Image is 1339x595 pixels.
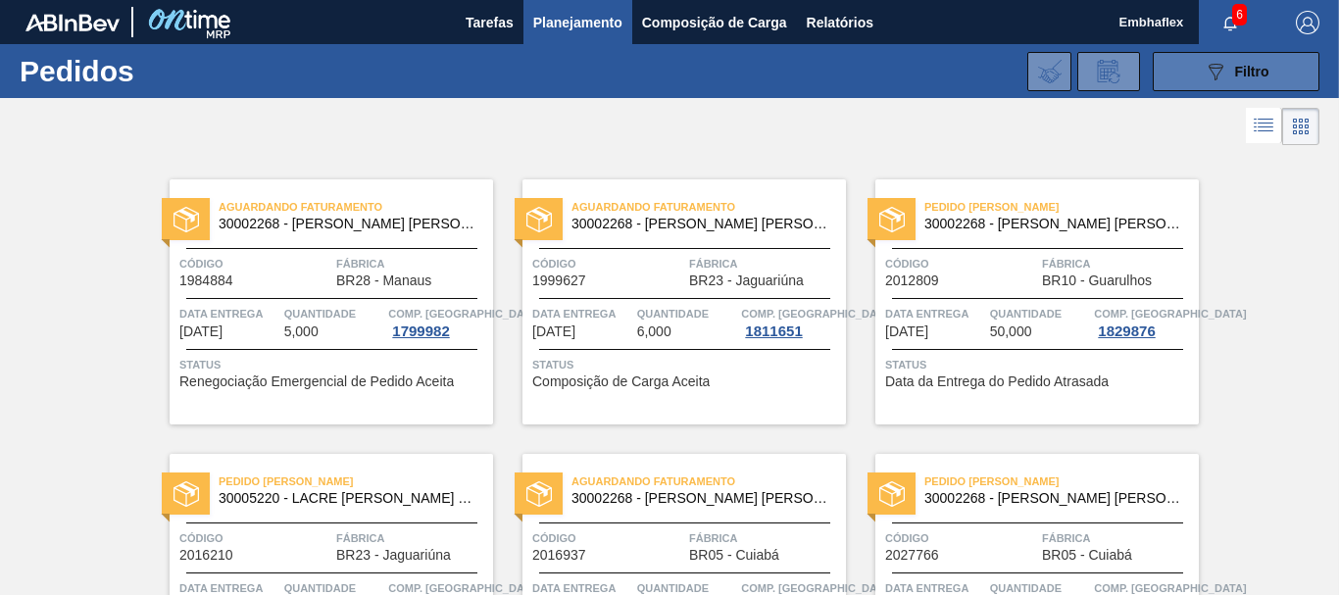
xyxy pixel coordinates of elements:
span: 07/08/2025 [179,324,223,339]
img: status [174,481,199,507]
div: 1811651 [741,323,806,339]
span: Fábrica [689,254,841,273]
span: Código [532,528,684,548]
span: BR23 - Jaguariúna [689,273,804,288]
span: Pedido em Trânsito [219,471,493,491]
span: 1984884 [179,273,233,288]
span: 2027766 [885,548,939,563]
span: Comp. Carga [388,304,540,323]
span: Fábrica [1042,254,1194,273]
span: 6,000 [637,324,671,339]
span: 30002268 - LACRE CHOPP BC CLARO AF IN65 [571,217,830,231]
a: Comp. [GEOGRAPHIC_DATA]1799982 [388,304,488,339]
span: Status [885,355,1194,374]
div: 1829876 [1094,323,1159,339]
span: Aguardando Faturamento [571,471,846,491]
span: Data Entrega [179,304,279,323]
h1: Pedidos [20,60,294,82]
span: 30002268 - LACRE CHOPP BC CLARO AF IN65 [924,217,1183,231]
span: Data Entrega [885,304,985,323]
span: BR28 - Manaus [336,273,431,288]
span: Relatórios [807,11,873,34]
span: Composição de Carga Aceita [532,374,710,389]
span: BR05 - Cuiabá [689,548,779,563]
span: Quantidade [637,304,737,323]
a: statusAguardando Faturamento30002268 - [PERSON_NAME] [PERSON_NAME] AF IN65Código1999627FábricaBR2... [493,179,846,424]
span: 30005220 - LACRE CHOPP STELLA 30L IN65 [219,491,477,506]
a: Comp. [GEOGRAPHIC_DATA]1811651 [741,304,841,339]
span: Código [179,528,331,548]
span: 06/10/2025 [885,324,928,339]
span: Pedido em Trânsito [924,197,1199,217]
span: Aguardando Faturamento [571,197,846,217]
span: Pedido em Trânsito [924,471,1199,491]
img: status [526,207,552,232]
span: Data da Entrega do Pedido Atrasada [885,374,1109,389]
span: BR05 - Cuiabá [1042,548,1132,563]
span: 2016210 [179,548,233,563]
div: 1799982 [388,323,453,339]
span: Quantidade [990,304,1090,323]
span: Planejamento [533,11,622,34]
span: 1999627 [532,273,586,288]
a: Comp. [GEOGRAPHIC_DATA]1829876 [1094,304,1194,339]
span: BR23 - Jaguariúna [336,548,451,563]
span: Fábrica [336,528,488,548]
span: Comp. Carga [1094,304,1246,323]
img: status [879,207,905,232]
span: 2012809 [885,273,939,288]
img: TNhmsLtSVTkK8tSr43FrP2fwEKptu5GPRR3wAAAABJRU5ErkJggg== [25,14,120,31]
span: Quantidade [284,304,384,323]
span: Data Entrega [532,304,632,323]
a: statusAguardando Faturamento30002268 - [PERSON_NAME] [PERSON_NAME] AF IN65Código1984884FábricaBR2... [140,179,493,424]
span: Tarefas [466,11,514,34]
span: 30002268 - LACRE CHOPP BC CLARO AF IN65 [924,491,1183,506]
button: Notificações [1199,9,1262,36]
span: Código [885,528,1037,548]
div: Solicitação de Revisão de Pedidos [1077,52,1140,91]
span: Aguardando Faturamento [219,197,493,217]
span: Fábrica [689,528,841,548]
button: Filtro [1153,52,1319,91]
div: Visão em Cards [1282,108,1319,145]
span: Composição de Carga [642,11,787,34]
img: Logout [1296,11,1319,34]
span: Status [532,355,841,374]
span: Fábrica [1042,528,1194,548]
div: Visão em Lista [1246,108,1282,145]
span: 50,000 [990,324,1032,339]
span: 5,000 [284,324,319,339]
span: 2016937 [532,548,586,563]
span: Fábrica [336,254,488,273]
img: status [879,481,905,507]
span: Status [179,355,488,374]
span: Comp. Carga [741,304,893,323]
span: BR10 - Guarulhos [1042,273,1152,288]
span: 30002268 - LACRE CHOPP BC CLARO AF IN65 [219,217,477,231]
span: Filtro [1235,64,1269,79]
a: statusPedido [PERSON_NAME]30002268 - [PERSON_NAME] [PERSON_NAME] AF IN65Código2012809FábricaBR10 ... [846,179,1199,424]
span: 30002268 - LACRE CHOPP BC CLARO AF IN65 [571,491,830,506]
img: status [174,207,199,232]
span: Código [179,254,331,273]
div: Importar Negociações dos Pedidos [1027,52,1071,91]
span: Renegociação Emergencial de Pedido Aceita [179,374,454,389]
img: status [526,481,552,507]
span: 08/09/2025 [532,324,575,339]
span: 6 [1232,4,1247,25]
span: Código [532,254,684,273]
span: Código [885,254,1037,273]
